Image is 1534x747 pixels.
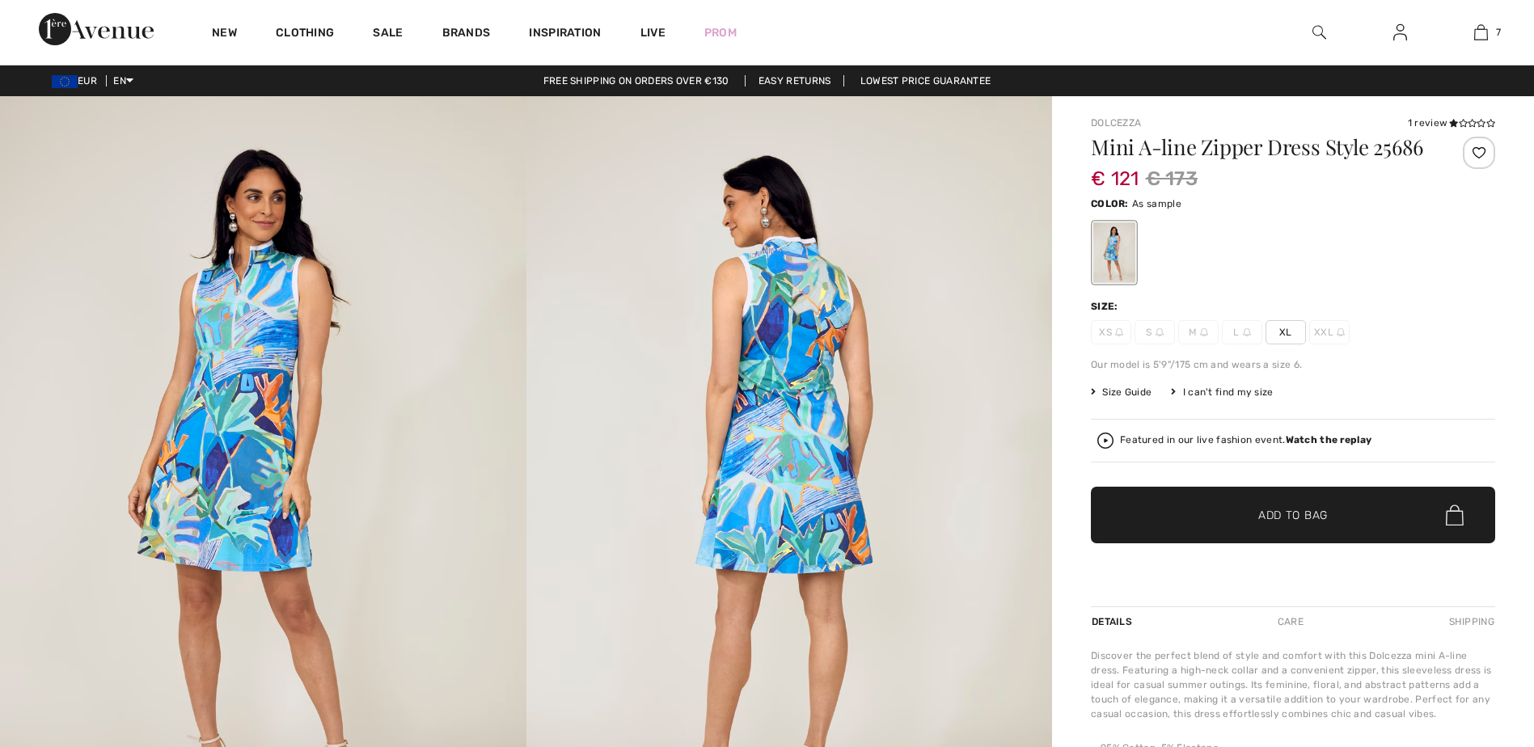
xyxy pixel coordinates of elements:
[704,24,737,41] a: Prom
[1091,320,1131,344] span: XS
[1091,137,1428,158] h1: Mini A-line Zipper Dress Style 25686
[1120,435,1371,445] div: Featured in our live fashion event.
[212,26,237,43] a: New
[640,24,666,41] a: Live
[529,26,601,43] span: Inspiration
[1446,504,1464,525] img: Bag.svg
[1266,320,1306,344] span: XL
[113,75,133,87] span: EN
[1445,607,1495,636] div: Shipping
[1146,164,1198,193] span: € 173
[39,13,154,45] img: 1ère Avenue
[1091,299,1122,314] div: Size:
[373,26,403,43] a: Sale
[1091,385,1152,399] span: Size Guide
[442,26,491,43] a: Brands
[1258,507,1328,524] span: Add to Bag
[1408,116,1495,130] div: 1 review
[52,75,78,88] img: Euro
[1091,607,1136,636] div: Details
[1132,198,1181,209] span: As sample
[1091,648,1495,721] div: Discover the perfect blend of style and comfort with this Dolcezza mini A-line dress. Featuring a...
[52,75,104,87] span: EUR
[1380,23,1420,43] a: Sign In
[1264,607,1317,636] div: Care
[1312,23,1326,42] img: search the website
[1091,151,1139,190] span: € 121
[1171,385,1273,399] div: I can't find my size
[745,75,845,87] a: Easy Returns
[530,75,742,87] a: Free shipping on orders over €130
[1156,328,1164,336] img: ring-m.svg
[1097,433,1114,449] img: Watch the replay
[1178,320,1219,344] span: M
[1093,222,1135,283] div: As sample
[1135,320,1175,344] span: S
[1091,357,1495,372] div: Our model is 5'9"/175 cm and wears a size 6.
[276,26,334,43] a: Clothing
[1243,328,1251,336] img: ring-m.svg
[1337,328,1345,336] img: ring-m.svg
[1222,320,1262,344] span: L
[1441,23,1520,42] a: 7
[1286,434,1372,445] strong: Watch the replay
[1200,328,1208,336] img: ring-m.svg
[1496,25,1501,40] span: 7
[1393,23,1407,42] img: My Info
[1091,117,1141,129] a: Dolcezza
[847,75,1004,87] a: Lowest Price Guarantee
[1115,328,1123,336] img: ring-m.svg
[1091,198,1129,209] span: Color:
[1474,23,1488,42] img: My Bag
[1091,487,1495,543] button: Add to Bag
[1309,320,1350,344] span: XXL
